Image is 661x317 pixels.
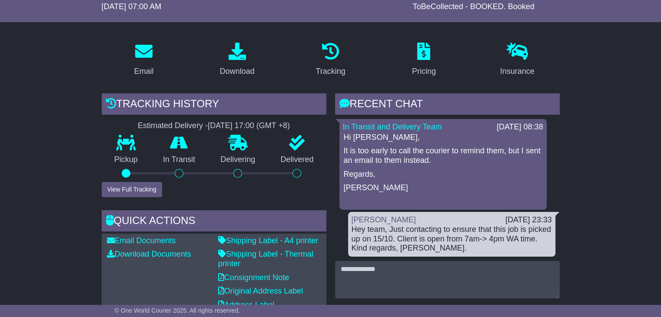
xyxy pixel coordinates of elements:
[335,93,560,117] div: RECENT CHAT
[102,2,162,11] span: [DATE] 07:00 AM
[218,273,289,282] a: Consignment Note
[128,40,159,80] a: Email
[102,210,326,234] div: Quick Actions
[102,182,162,197] button: View Full Tracking
[497,122,543,132] div: [DATE] 08:38
[344,183,542,193] p: [PERSON_NAME]
[500,66,535,77] div: Insurance
[268,155,326,165] p: Delivered
[310,40,351,80] a: Tracking
[352,225,552,253] div: Hey team, Just contacting to ensure that this job is picked up on 15/10. Client is open from 7am-...
[102,93,326,117] div: Tracking history
[218,250,313,268] a: Shipping Label - Thermal printer
[218,287,303,295] a: Original Address Label
[102,121,326,131] div: Estimated Delivery -
[218,300,274,309] a: Address Label
[150,155,208,165] p: In Transit
[107,250,191,258] a: Download Documents
[220,66,255,77] div: Download
[406,40,442,80] a: Pricing
[218,236,318,245] a: Shipping Label - A4 printer
[505,215,552,225] div: [DATE] 23:33
[352,215,416,224] a: [PERSON_NAME]
[102,155,150,165] p: Pickup
[115,307,240,314] span: © One World Courier 2025. All rights reserved.
[344,146,542,165] p: It is too early to call the courier to remind them, but I sent an email to them instead.
[134,66,153,77] div: Email
[316,66,345,77] div: Tracking
[107,236,176,245] a: Email Documents
[344,133,542,142] p: Hi [PERSON_NAME],
[413,2,535,11] span: ToBeCollected - BOOKED. Booked
[495,40,540,80] a: Insurance
[343,122,442,131] a: In Transit and Delivery Team
[344,170,542,179] p: Regards,
[214,40,260,80] a: Download
[208,155,268,165] p: Delivering
[208,121,290,131] div: [DATE] 17:00 (GMT +8)
[412,66,436,77] div: Pricing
